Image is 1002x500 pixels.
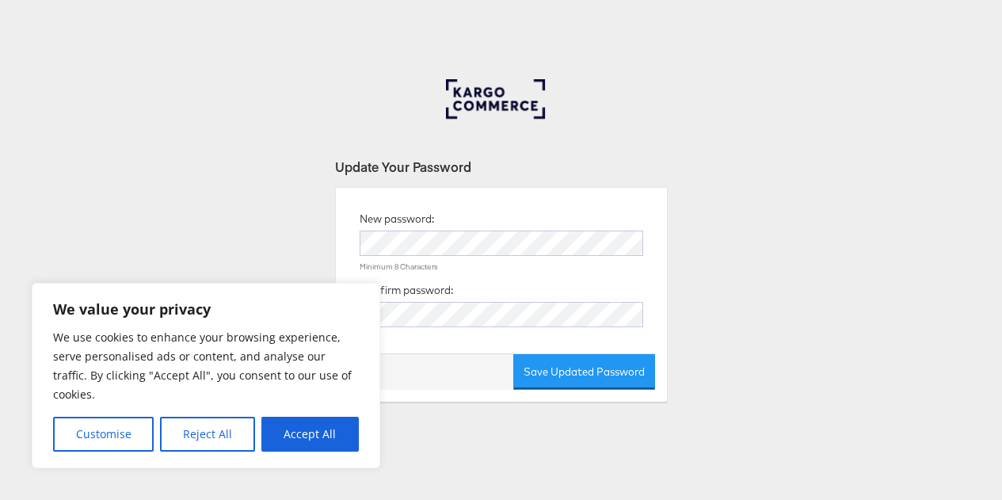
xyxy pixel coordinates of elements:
[53,417,154,452] button: Customise
[32,283,380,468] div: We value your privacy
[53,328,359,404] p: We use cookies to enhance your browsing experience, serve personalised ads or content, and analys...
[360,283,453,298] label: Confirm password:
[261,417,359,452] button: Accept All
[360,212,434,227] label: New password:
[53,300,359,319] p: We value your privacy
[335,158,668,176] div: Update Your Password
[160,417,254,452] button: Reject All
[513,354,655,390] button: Save Updated Password
[360,261,438,272] small: Minimum 8 Characters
